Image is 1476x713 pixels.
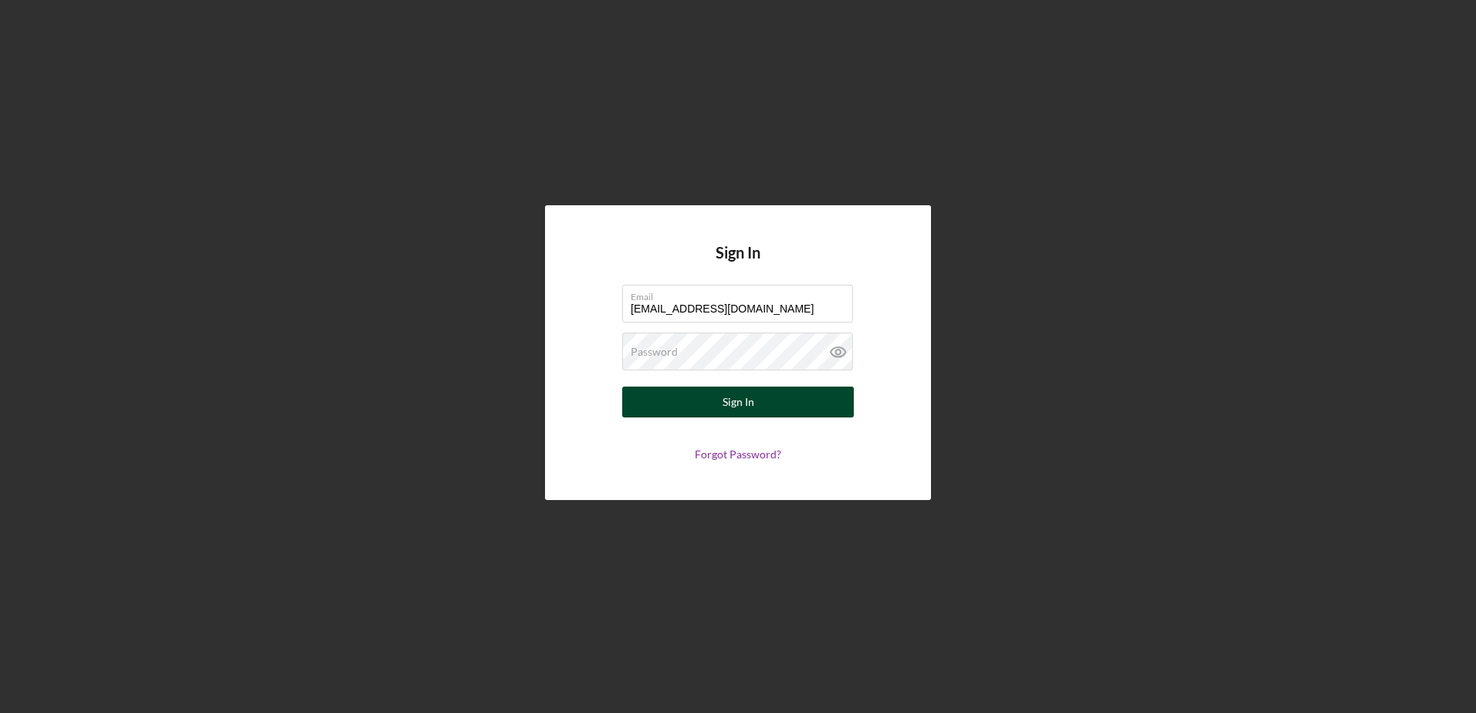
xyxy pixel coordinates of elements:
[695,448,781,461] a: Forgot Password?
[622,387,854,417] button: Sign In
[631,286,853,302] label: Email
[631,346,678,358] label: Password
[716,244,760,285] h4: Sign In
[723,387,754,417] div: Sign In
